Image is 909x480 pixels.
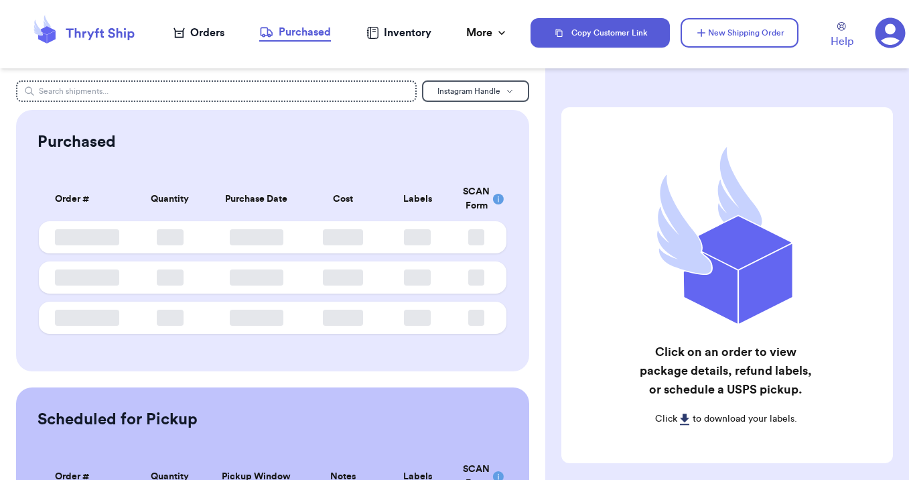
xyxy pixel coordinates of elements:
button: Instagram Handle [422,80,529,102]
th: Cost [305,177,380,221]
button: Copy Customer Link [531,18,670,48]
h2: Scheduled for Pickup [38,409,198,430]
div: SCAN Form [463,185,490,213]
th: Purchase Date [207,177,305,221]
div: Purchased [259,24,331,40]
div: More [466,25,508,41]
th: Order # [39,177,132,221]
th: Quantity [133,177,208,221]
span: Instagram Handle [437,87,500,95]
a: Inventory [366,25,431,41]
h2: Click on an order to view package details, refund labels, or schedule a USPS pickup. [634,343,818,399]
th: Labels [380,177,455,221]
input: Search shipments... [16,80,416,102]
a: Help [831,22,853,50]
span: Help [831,34,853,50]
a: Orders [173,25,224,41]
p: Click to download your labels. [634,412,818,426]
a: Purchased [259,24,331,42]
h2: Purchased [38,131,116,153]
button: New Shipping Order [681,18,798,48]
